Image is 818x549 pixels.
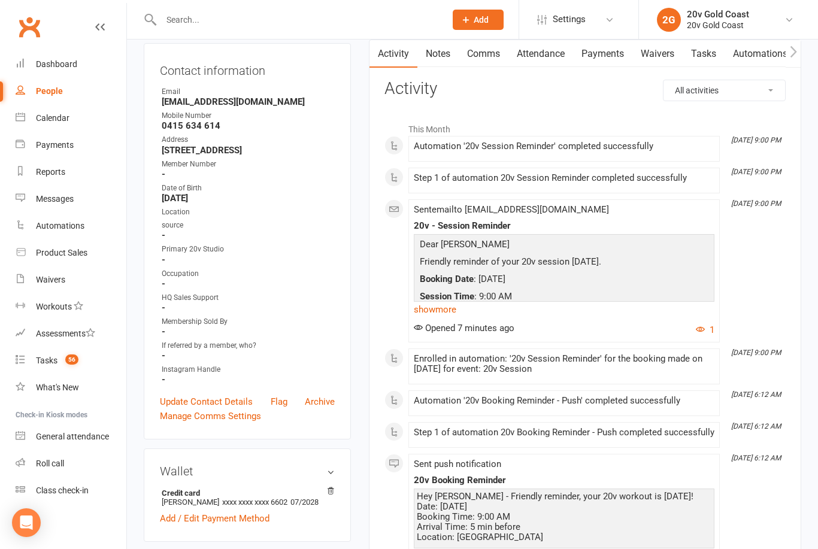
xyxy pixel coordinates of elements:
[36,194,74,204] div: Messages
[160,409,261,423] a: Manage Comms Settings
[384,80,786,98] h3: Activity
[36,248,87,257] div: Product Sales
[160,511,269,526] a: Add / Edit Payment Method
[162,169,335,180] strong: -
[16,159,126,186] a: Reports
[16,320,126,347] a: Assessments
[16,477,126,504] a: Class kiosk mode
[162,302,335,313] strong: -
[12,508,41,537] div: Open Intercom Messenger
[417,492,711,542] div: Hey [PERSON_NAME] - Friendly reminder, your 20v workout is [DATE]! Date: [DATE] Booking Time: 9:0...
[573,40,632,68] a: Payments
[414,323,514,333] span: Opened 7 minutes ago
[414,221,714,231] div: 20v - Session Reminder
[65,354,78,365] span: 56
[162,86,335,98] div: Email
[731,199,781,208] i: [DATE] 9:00 PM
[160,487,335,508] li: [PERSON_NAME]
[16,213,126,239] a: Automations
[683,40,725,68] a: Tasks
[36,59,77,69] div: Dashboard
[414,396,714,406] div: Automation '20v Booking Reminder - Push' completed successfully
[162,364,335,375] div: Instagram Handle
[222,498,287,506] span: xxxx xxxx xxxx 6602
[36,459,64,468] div: Roll call
[305,395,335,409] a: Archive
[157,11,437,28] input: Search...
[160,465,335,478] h3: Wallet
[417,272,711,289] p: : [DATE]
[36,486,89,495] div: Class check-in
[36,302,72,311] div: Workouts
[417,237,711,254] p: Dear [PERSON_NAME]
[36,383,79,392] div: What's New
[162,268,335,280] div: Occupation
[632,40,683,68] a: Waivers
[731,348,781,357] i: [DATE] 9:00 PM
[160,59,335,77] h3: Contact information
[414,141,714,151] div: Automation '20v Session Reminder' completed successfully
[459,40,508,68] a: Comms
[162,134,335,145] div: Address
[414,301,714,318] a: show more
[162,316,335,327] div: Membership Sold By
[162,244,335,255] div: Primary 20v Studio
[414,427,714,438] div: Step 1 of automation 20v Booking Reminder - Push completed successfully
[414,204,609,215] span: Sent email to [EMAIL_ADDRESS][DOMAIN_NAME]
[36,221,84,230] div: Automations
[417,289,711,307] p: : 9:00 AM
[36,432,109,441] div: General attendance
[36,329,95,338] div: Assessments
[16,374,126,401] a: What's New
[162,193,335,204] strong: [DATE]
[687,20,749,31] div: 20v Gold Coast
[420,291,474,302] span: Session Time
[36,275,65,284] div: Waivers
[290,498,319,506] span: 07/2028
[369,40,417,68] a: Activity
[731,390,781,399] i: [DATE] 6:12 AM
[384,117,786,136] li: This Month
[162,145,335,156] strong: [STREET_ADDRESS]
[420,274,474,284] span: Booking Date
[508,40,573,68] a: Attendance
[414,354,714,374] div: Enrolled in automation: '20v Session Reminder' for the booking made on [DATE] for event: 20v Session
[162,350,335,361] strong: -
[687,9,749,20] div: 20v Gold Coast
[160,395,253,409] a: Update Contact Details
[453,10,504,30] button: Add
[36,86,63,96] div: People
[162,254,335,265] strong: -
[162,230,335,241] strong: -
[16,105,126,132] a: Calendar
[417,254,711,272] p: Friendly reminder of your 20v session [DATE].
[731,168,781,176] i: [DATE] 9:00 PM
[731,136,781,144] i: [DATE] 9:00 PM
[162,96,335,107] strong: [EMAIL_ADDRESS][DOMAIN_NAME]
[162,220,335,231] div: source
[36,356,57,365] div: Tasks
[162,292,335,304] div: HQ Sales Support
[16,132,126,159] a: Payments
[16,450,126,477] a: Roll call
[16,51,126,78] a: Dashboard
[16,347,126,374] a: Tasks 56
[14,12,44,42] a: Clubworx
[162,326,335,337] strong: -
[16,186,126,213] a: Messages
[417,40,459,68] a: Notes
[474,15,489,25] span: Add
[36,113,69,123] div: Calendar
[553,6,586,33] span: Settings
[16,78,126,105] a: People
[16,423,126,450] a: General attendance kiosk mode
[162,159,335,170] div: Member Number
[16,293,126,320] a: Workouts
[162,110,335,122] div: Mobile Number
[36,167,65,177] div: Reports
[162,120,335,131] strong: 0415 634 614
[16,239,126,266] a: Product Sales
[162,278,335,289] strong: -
[36,140,74,150] div: Payments
[271,395,287,409] a: Flag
